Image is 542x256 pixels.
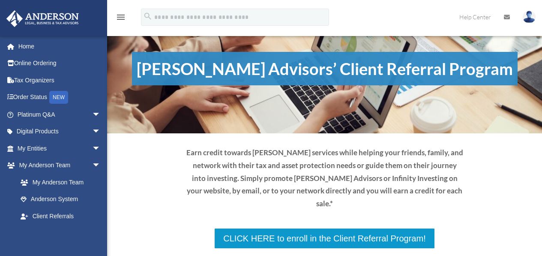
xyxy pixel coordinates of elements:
a: My Anderson Teamarrow_drop_down [6,157,114,174]
a: CLICK HERE to enroll in the Client Referral Program! [214,228,435,249]
i: search [143,12,153,21]
a: Anderson System [12,191,114,208]
a: Online Ordering [6,55,114,72]
span: arrow_drop_down [92,225,109,242]
a: My Anderson Team [12,174,114,191]
h1: [PERSON_NAME] Advisors’ Client Referral Program [132,52,518,85]
div: NEW [49,91,68,104]
span: arrow_drop_down [92,106,109,123]
a: My Documentsarrow_drop_down [6,225,114,242]
i: menu [116,12,126,22]
a: Platinum Q&Aarrow_drop_down [6,106,114,123]
a: Client Referrals [12,208,109,225]
a: My Entitiesarrow_drop_down [6,140,114,157]
img: Anderson Advisors Platinum Portal [4,10,81,27]
span: arrow_drop_down [92,157,109,175]
span: arrow_drop_down [92,140,109,157]
p: Earn credit towards [PERSON_NAME] services while helping your friends, family, and network with t... [186,146,464,210]
img: User Pic [523,11,536,23]
a: menu [116,15,126,22]
span: arrow_drop_down [92,123,109,141]
a: Home [6,38,114,55]
a: Order StatusNEW [6,89,114,106]
a: Tax Organizers [6,72,114,89]
a: Digital Productsarrow_drop_down [6,123,114,140]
